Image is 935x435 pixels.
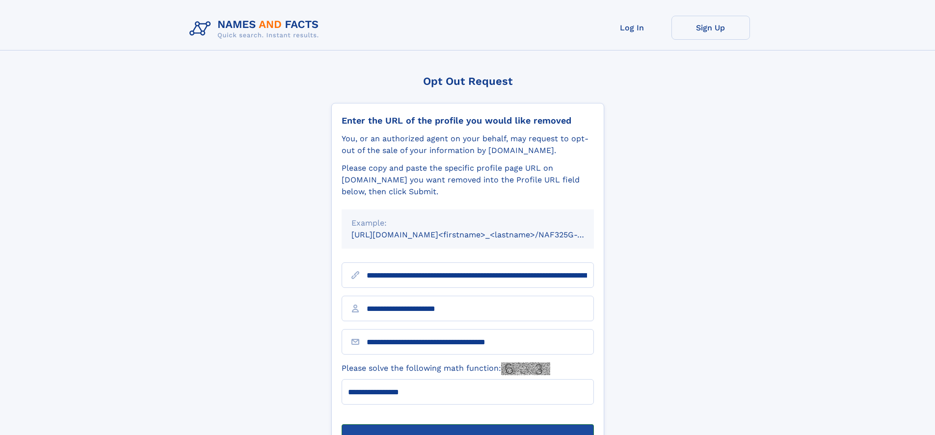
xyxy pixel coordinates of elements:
[351,230,613,239] small: [URL][DOMAIN_NAME]<firstname>_<lastname>/NAF325G-xxxxxxxx
[593,16,671,40] a: Log In
[186,16,327,42] img: Logo Names and Facts
[342,362,550,375] label: Please solve the following math function:
[351,217,584,229] div: Example:
[342,162,594,198] div: Please copy and paste the specific profile page URL on [DOMAIN_NAME] you want removed into the Pr...
[331,75,604,87] div: Opt Out Request
[671,16,750,40] a: Sign Up
[342,115,594,126] div: Enter the URL of the profile you would like removed
[342,133,594,156] div: You, or an authorized agent on your behalf, may request to opt-out of the sale of your informatio...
